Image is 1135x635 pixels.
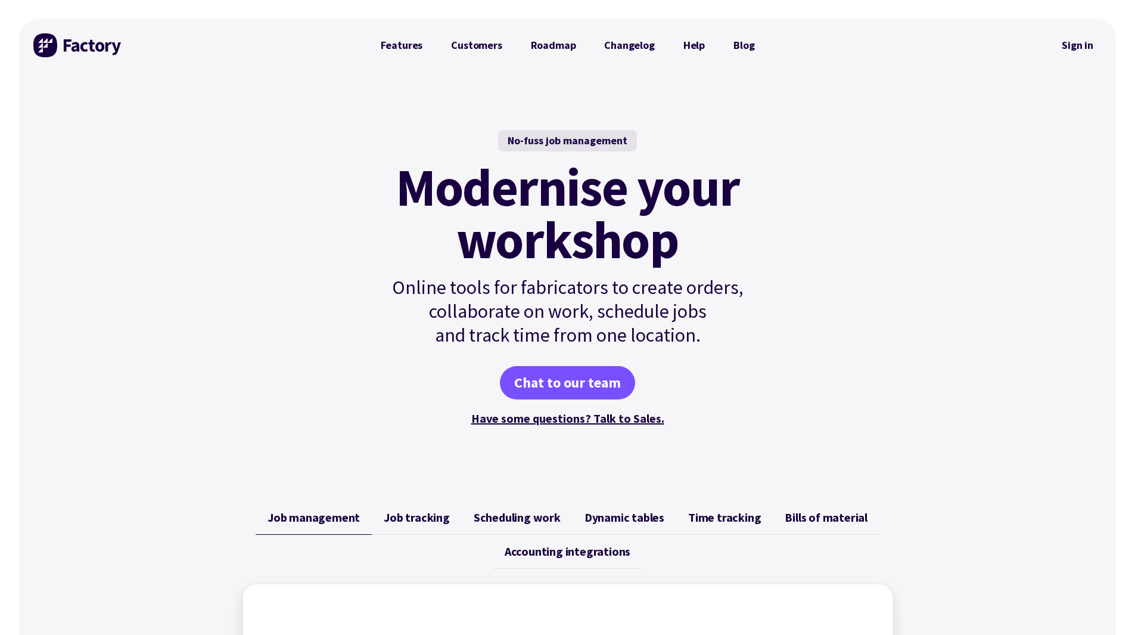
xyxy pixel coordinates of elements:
a: Sign in [1053,32,1102,59]
img: Factory [33,33,123,57]
div: No-fuss job management [498,130,637,151]
a: Blog [719,33,769,57]
a: Help [669,33,719,57]
span: Job tracking [384,510,450,525]
span: Accounting integrations [505,544,630,559]
a: Changelog [590,33,668,57]
a: Chat to our team [500,366,635,399]
span: Time tracking [688,510,761,525]
nav: Primary Navigation [366,33,769,57]
span: Bills of material [785,510,867,525]
mark: Modernise your workshop [396,161,739,266]
span: Job management [268,510,360,525]
span: Scheduling work [474,510,561,525]
iframe: Chat Widget [1075,578,1135,635]
a: Features [366,33,437,57]
nav: Secondary Navigation [1053,32,1102,59]
p: Online tools for fabricators to create orders, collaborate on work, schedule jobs and track time ... [366,275,769,347]
a: Customers [437,33,516,57]
a: Roadmap [517,33,590,57]
a: Have some questions? Talk to Sales. [471,411,664,426]
span: Dynamic tables [584,510,664,525]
